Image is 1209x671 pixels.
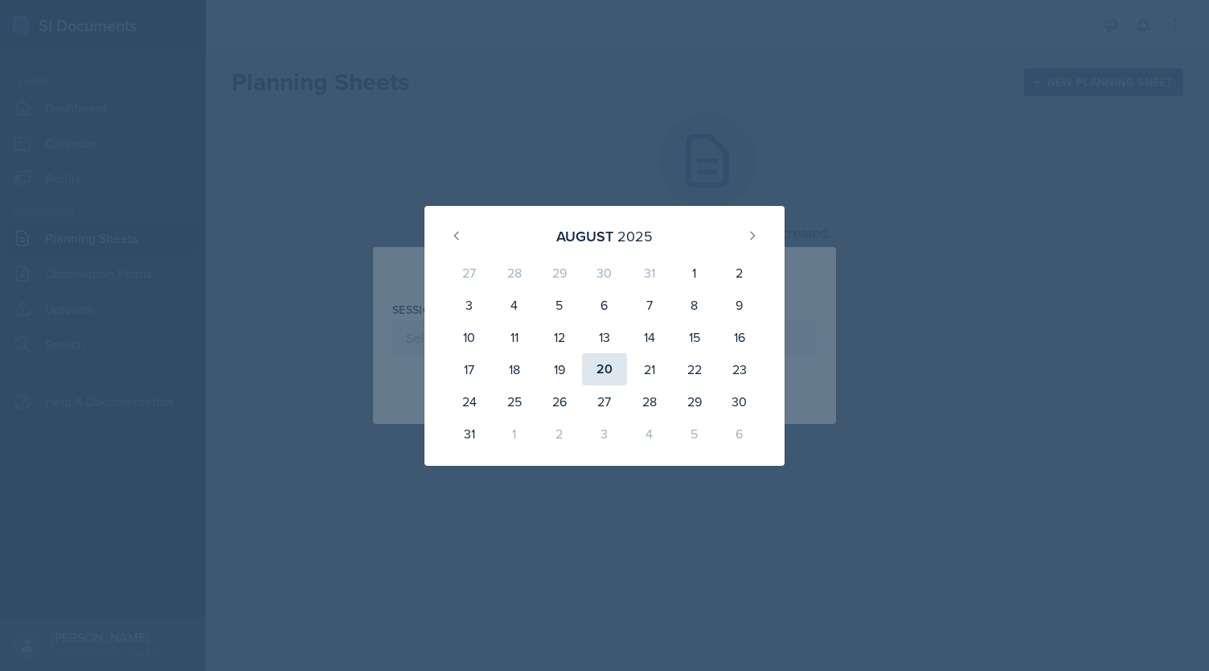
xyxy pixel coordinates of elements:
div: 6 [717,418,762,450]
div: 17 [447,353,492,385]
div: 4 [492,289,537,321]
div: 31 [627,257,672,289]
div: 4 [627,418,672,450]
div: 29 [672,385,717,418]
div: 15 [672,321,717,353]
div: 2025 [617,225,653,247]
div: 6 [582,289,627,321]
div: 3 [447,289,492,321]
div: 27 [447,257,492,289]
div: 11 [492,321,537,353]
div: 27 [582,385,627,418]
div: 5 [672,418,717,450]
div: 1 [672,257,717,289]
div: 2 [537,418,582,450]
div: 31 [447,418,492,450]
div: 21 [627,353,672,385]
div: 5 [537,289,582,321]
div: 8 [672,289,717,321]
div: 9 [717,289,762,321]
div: 19 [537,353,582,385]
div: 30 [582,257,627,289]
div: 24 [447,385,492,418]
div: 22 [672,353,717,385]
div: 18 [492,353,537,385]
div: 28 [492,257,537,289]
div: 12 [537,321,582,353]
div: 3 [582,418,627,450]
div: 30 [717,385,762,418]
div: 13 [582,321,627,353]
div: 20 [582,353,627,385]
div: 26 [537,385,582,418]
div: 25 [492,385,537,418]
div: 28 [627,385,672,418]
div: 1 [492,418,537,450]
div: 14 [627,321,672,353]
div: 10 [447,321,492,353]
div: 23 [717,353,762,385]
div: 16 [717,321,762,353]
div: 7 [627,289,672,321]
div: 29 [537,257,582,289]
div: August [556,225,613,247]
div: 2 [717,257,762,289]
